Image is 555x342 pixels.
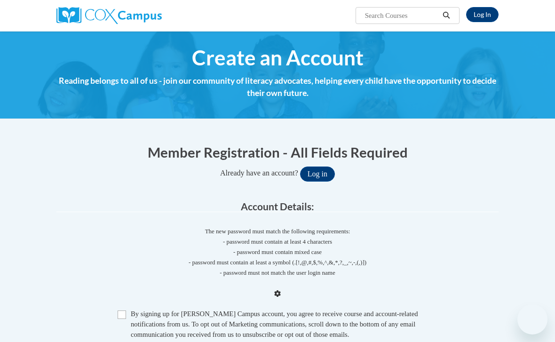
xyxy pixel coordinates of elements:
span: Account Details: [241,200,314,212]
span: Create an Account [192,45,364,70]
h1: Member Registration - All Fields Required [56,143,499,162]
button: Log in [300,167,335,182]
span: The new password must match the following requirements: [205,228,350,235]
span: By signing up for [PERSON_NAME] Campus account, you agree to receive course and account-related n... [131,310,418,338]
img: Cox Campus [56,7,162,24]
a: Log In [466,7,499,22]
span: - password must contain at least 4 characters - password must contain mixed case - password must ... [56,237,499,278]
input: Search Courses [364,10,439,21]
iframe: Button to launch messaging window [517,304,547,334]
h4: Reading belongs to all of us - join our community of literacy advocates, helping every child have... [56,75,499,100]
button: Search [439,10,453,21]
span: Already have an account? [220,169,298,177]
